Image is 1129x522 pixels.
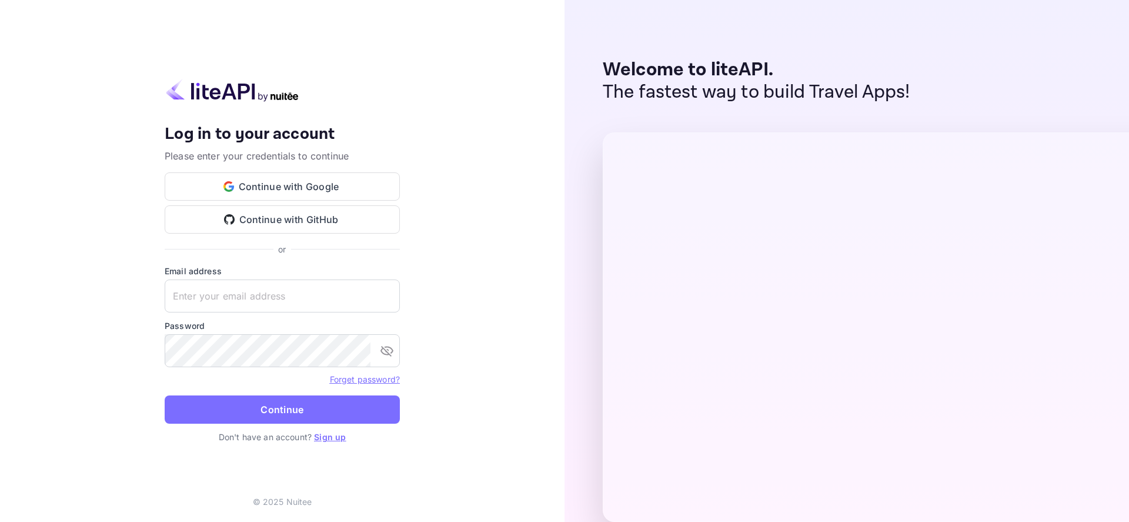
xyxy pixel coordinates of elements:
p: © 2025 Nuitee [253,496,312,508]
label: Email address [165,265,400,277]
a: Sign up [314,432,346,442]
a: Forget password? [330,374,400,384]
a: Forget password? [330,373,400,385]
p: Please enter your credentials to continue [165,149,400,163]
h4: Log in to your account [165,124,400,145]
p: The fastest way to build Travel Apps! [603,81,910,104]
button: Continue with Google [165,172,400,201]
input: Enter your email address [165,280,400,312]
button: Continue with GitHub [165,205,400,234]
button: Continue [165,395,400,424]
button: toggle password visibility [375,339,399,363]
p: Welcome to liteAPI. [603,59,910,81]
img: liteapi [165,79,300,102]
label: Password [165,320,400,332]
p: Don't have an account? [165,431,400,443]
p: or [278,243,286,255]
